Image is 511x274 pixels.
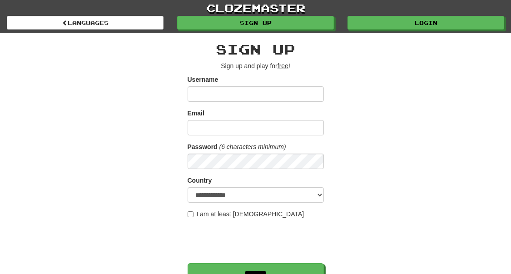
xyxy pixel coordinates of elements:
[188,211,193,217] input: I am at least [DEMOGRAPHIC_DATA]
[347,16,504,30] a: Login
[188,42,324,57] h2: Sign up
[188,75,218,84] label: Username
[188,209,304,219] label: I am at least [DEMOGRAPHIC_DATA]
[188,223,326,259] iframe: reCAPTCHA
[188,109,204,118] label: Email
[188,61,324,70] p: Sign up and play for !
[7,16,164,30] a: Languages
[188,142,218,151] label: Password
[177,16,334,30] a: Sign up
[278,62,288,70] u: free
[219,143,286,150] em: (6 characters minimum)
[188,176,212,185] label: Country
